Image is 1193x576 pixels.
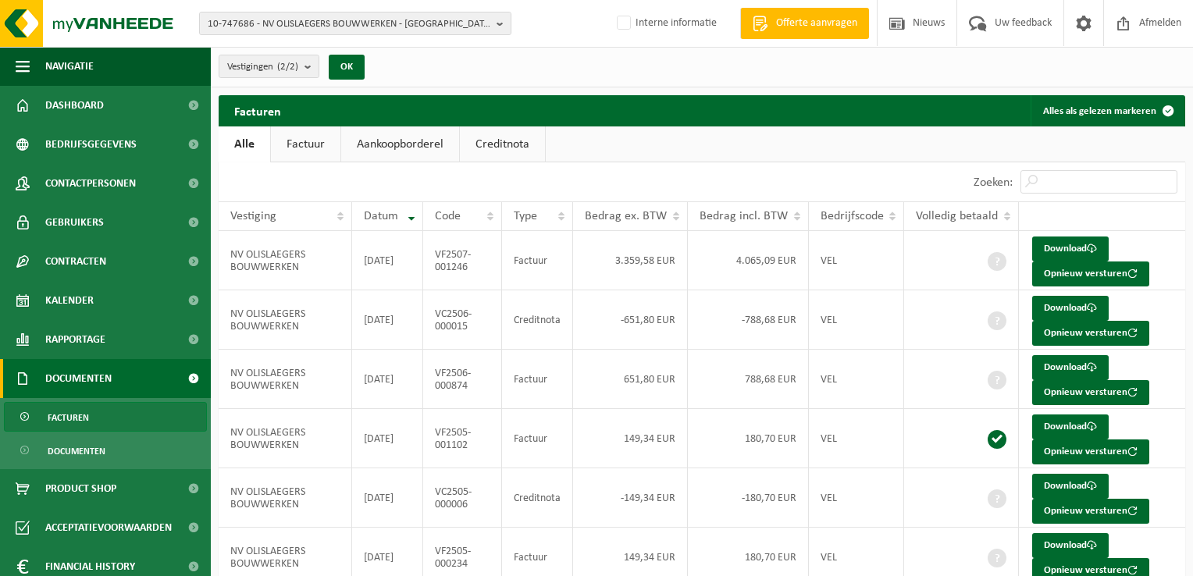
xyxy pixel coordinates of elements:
td: VC2505-000006 [423,468,501,528]
span: Contactpersonen [45,164,136,203]
span: Documenten [45,359,112,398]
button: Opnieuw versturen [1032,499,1149,524]
span: Type [514,210,537,222]
span: Volledig betaald [916,210,998,222]
td: VF2506-000874 [423,350,501,409]
a: Facturen [4,402,207,432]
td: [DATE] [352,350,423,409]
span: Datum [364,210,398,222]
span: Vestigingen [227,55,298,79]
span: Documenten [48,436,105,466]
td: -651,80 EUR [573,290,688,350]
td: 3.359,58 EUR [573,231,688,290]
button: Opnieuw versturen [1032,439,1149,464]
span: Gebruikers [45,203,104,242]
span: Rapportage [45,320,105,359]
td: -788,68 EUR [688,290,809,350]
span: Bedrag incl. BTW [700,210,788,222]
td: [DATE] [352,231,423,290]
td: Creditnota [502,290,574,350]
span: Contracten [45,242,106,281]
span: Dashboard [45,86,104,125]
td: VEL [809,468,905,528]
td: [DATE] [352,468,423,528]
a: Download [1032,355,1109,380]
a: Offerte aanvragen [740,8,869,39]
span: Kalender [45,281,94,320]
span: Facturen [48,403,89,432]
a: Download [1032,533,1109,558]
a: Creditnota [460,126,545,162]
td: 788,68 EUR [688,350,809,409]
count: (2/2) [277,62,298,72]
td: VEL [809,409,905,468]
button: Opnieuw versturen [1032,261,1149,286]
h2: Facturen [219,95,297,126]
td: 149,34 EUR [573,409,688,468]
td: [DATE] [352,409,423,468]
label: Interne informatie [614,12,717,35]
span: Offerte aanvragen [772,16,861,31]
button: Alles als gelezen markeren [1031,95,1184,126]
span: Acceptatievoorwaarden [45,508,172,547]
span: Bedrijfsgegevens [45,125,137,164]
td: VC2506-000015 [423,290,501,350]
td: [DATE] [352,290,423,350]
span: Navigatie [45,47,94,86]
button: Opnieuw versturen [1032,380,1149,405]
td: VEL [809,231,905,290]
td: Creditnota [502,468,574,528]
span: Bedrijfscode [821,210,884,222]
td: NV OLISLAEGERS BOUWWERKEN [219,350,352,409]
td: Factuur [502,231,574,290]
td: VF2507-001246 [423,231,501,290]
td: -149,34 EUR [573,468,688,528]
a: Download [1032,474,1109,499]
td: NV OLISLAEGERS BOUWWERKEN [219,409,352,468]
a: Documenten [4,436,207,465]
span: Product Shop [45,469,116,508]
span: Bedrag ex. BTW [585,210,667,222]
td: NV OLISLAEGERS BOUWWERKEN [219,468,352,528]
td: Factuur [502,409,574,468]
a: Alle [219,126,270,162]
td: NV OLISLAEGERS BOUWWERKEN [219,290,352,350]
label: Zoeken: [974,176,1013,189]
a: Download [1032,236,1109,261]
td: NV OLISLAEGERS BOUWWERKEN [219,231,352,290]
button: Opnieuw versturen [1032,321,1149,346]
td: VEL [809,350,905,409]
td: Factuur [502,350,574,409]
button: 10-747686 - NV OLISLAEGERS BOUWWERKEN - [GEOGRAPHIC_DATA] [199,12,511,35]
span: Vestiging [230,210,276,222]
a: Download [1032,414,1109,439]
a: Factuur [271,126,340,162]
button: OK [329,55,365,80]
a: Download [1032,296,1109,321]
td: 651,80 EUR [573,350,688,409]
td: 180,70 EUR [688,409,809,468]
span: Code [435,210,461,222]
button: Vestigingen(2/2) [219,55,319,78]
a: Aankoopborderel [341,126,459,162]
td: 4.065,09 EUR [688,231,809,290]
td: VF2505-001102 [423,409,501,468]
td: -180,70 EUR [688,468,809,528]
span: 10-747686 - NV OLISLAEGERS BOUWWERKEN - [GEOGRAPHIC_DATA] [208,12,490,36]
td: VEL [809,290,905,350]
